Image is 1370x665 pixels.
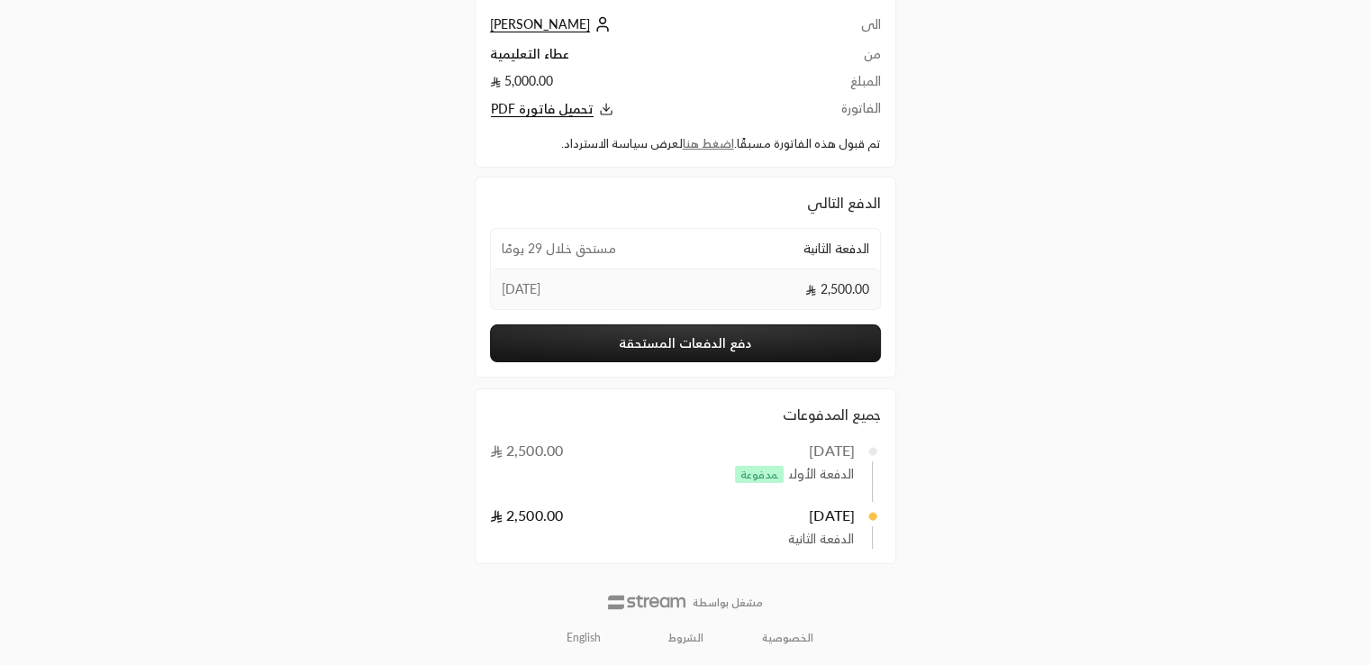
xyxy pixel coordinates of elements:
[490,16,590,32] span: [PERSON_NAME]
[491,101,594,117] span: تحميل فاتورة PDF
[490,135,881,153] div: تم قبول هذه الفاتورة مسبقًا. لعرض سياسة الاسترداد.
[490,192,881,214] div: الدفع التالي
[683,136,734,150] a: اضغط هنا
[502,280,540,298] span: [DATE]
[762,631,813,645] a: الخصوصية
[789,15,881,45] td: الى
[805,280,869,298] span: 2,500.00
[557,624,611,652] a: English
[490,506,564,524] span: 2,500.00
[735,466,784,483] span: مدفوعة
[490,99,789,120] button: تحميل فاتورة PDF
[490,442,564,459] span: 2,500.00
[490,45,789,72] td: عطاء التعليمية
[490,324,881,362] button: دفع الدفعات المستحقة
[803,240,869,258] span: الدفعة الثانية
[693,596,763,610] p: مشغل بواسطة
[789,72,881,99] td: المبلغ
[789,99,881,120] td: الفاتورة
[788,530,854,549] span: الدفعة الثانية
[668,631,703,645] a: الشروط
[809,505,855,526] div: [DATE]
[809,440,855,461] div: [DATE]
[502,240,616,258] span: مستحق خلال 29 يومًا
[490,72,789,99] td: 5,000.00
[490,404,881,425] div: جميع المدفوعات
[490,16,615,32] a: [PERSON_NAME]
[789,45,881,72] td: من
[730,465,854,484] span: الدفعة الأولى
